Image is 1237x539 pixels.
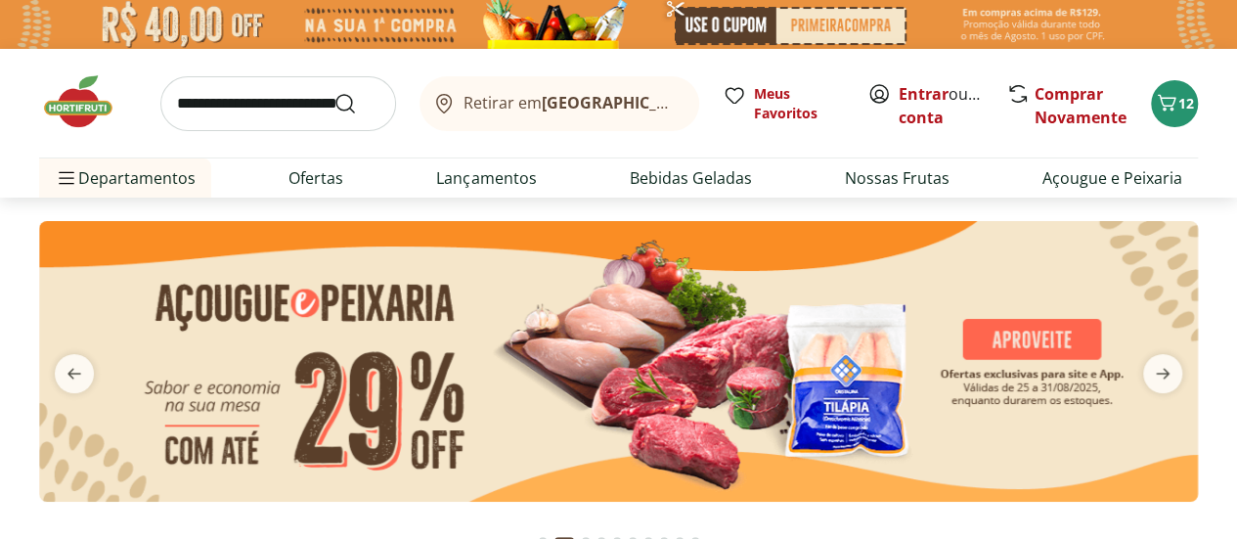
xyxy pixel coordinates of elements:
button: next [1127,354,1198,393]
a: Meus Favoritos [723,84,844,123]
span: 12 [1178,94,1194,112]
img: Hortifruti [39,72,137,131]
a: Criar conta [899,83,1006,128]
a: Lançamentos [436,166,536,190]
button: Carrinho [1151,80,1198,127]
a: Ofertas [288,166,343,190]
b: [GEOGRAPHIC_DATA]/[GEOGRAPHIC_DATA] [542,92,871,113]
a: Açougue e Peixaria [1042,166,1182,190]
a: Comprar Novamente [1035,83,1127,128]
span: ou [899,82,986,129]
input: search [160,76,396,131]
span: Departamentos [55,155,196,202]
button: Menu [55,155,78,202]
a: Entrar [899,83,949,105]
span: Meus Favoritos [754,84,844,123]
a: Bebidas Geladas [630,166,752,190]
button: previous [39,354,110,393]
button: Retirar em[GEOGRAPHIC_DATA]/[GEOGRAPHIC_DATA] [420,76,699,131]
span: Retirar em [464,94,680,112]
img: açougue [39,221,1198,502]
a: Nossas Frutas [845,166,950,190]
button: Submit Search [333,92,380,115]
